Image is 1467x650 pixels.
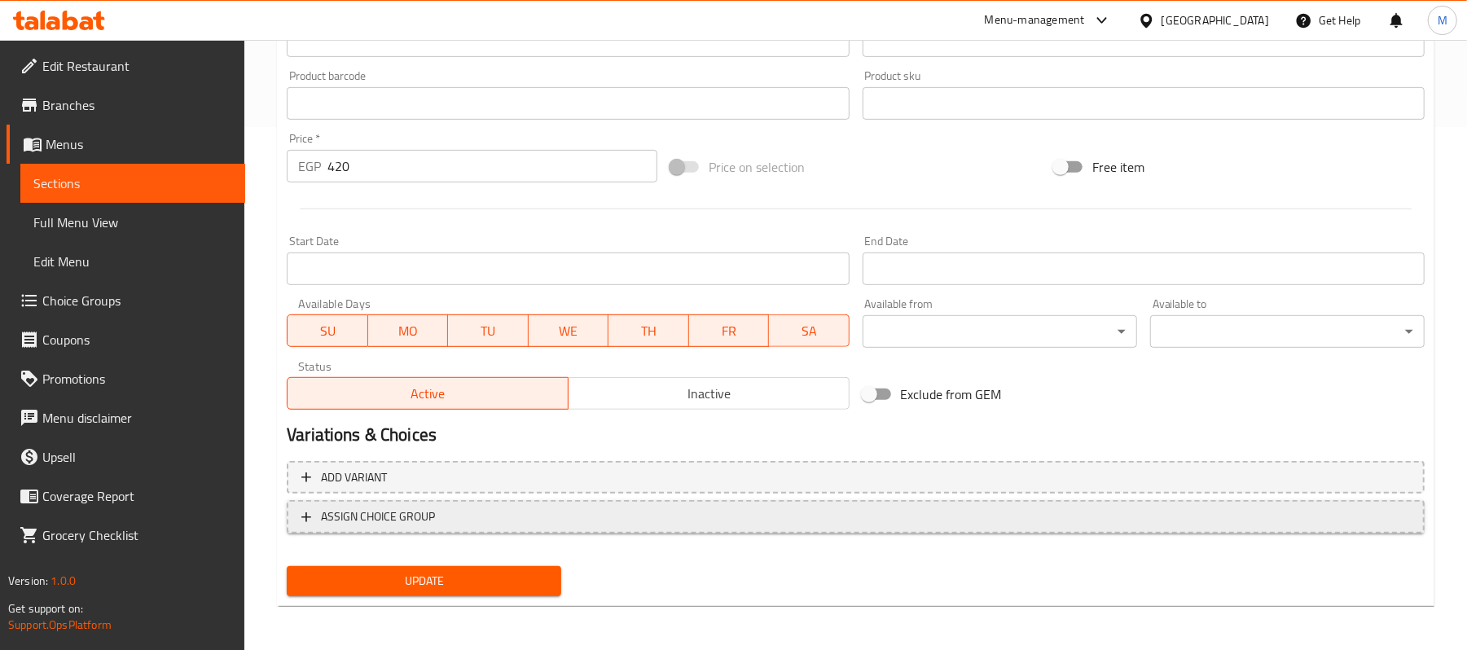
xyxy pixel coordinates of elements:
span: Edit Restaurant [42,56,232,76]
span: Edit Menu [33,252,232,271]
span: SU [294,319,361,343]
a: Grocery Checklist [7,516,245,555]
button: FR [689,314,770,347]
span: Price on selection [709,157,805,177]
div: [GEOGRAPHIC_DATA] [1162,11,1269,29]
a: Menus [7,125,245,164]
input: Please enter product barcode [287,87,849,120]
a: Edit Restaurant [7,46,245,86]
span: Promotions [42,369,232,389]
h2: Variations & Choices [287,423,1425,447]
a: Sections [20,164,245,203]
span: Coupons [42,330,232,349]
span: 1.0.0 [51,570,76,591]
span: Coverage Report [42,486,232,506]
p: EGP [298,156,321,176]
span: Full Menu View [33,213,232,232]
span: Menus [46,134,232,154]
span: Upsell [42,447,232,467]
a: Upsell [7,437,245,477]
input: Please enter product sku [863,87,1425,120]
a: Support.OpsPlatform [8,614,112,635]
span: MO [375,319,442,343]
button: SU [287,314,367,347]
a: Branches [7,86,245,125]
span: Version: [8,570,48,591]
span: SA [775,319,843,343]
button: TU [448,314,529,347]
div: ​ [863,315,1137,348]
span: Branches [42,95,232,115]
span: Grocery Checklist [42,525,232,545]
button: ASSIGN CHOICE GROUP [287,500,1425,534]
button: TH [608,314,689,347]
a: Full Menu View [20,203,245,242]
button: WE [529,314,609,347]
a: Promotions [7,359,245,398]
span: Sections [33,173,232,193]
button: Inactive [568,377,850,410]
a: Coupons [7,320,245,359]
span: M [1438,11,1447,29]
a: Coverage Report [7,477,245,516]
button: Active [287,377,569,410]
div: ​ [1150,315,1425,348]
a: Choice Groups [7,281,245,320]
span: Exclude from GEM [901,384,1002,404]
button: Update [287,566,561,596]
span: FR [696,319,763,343]
span: ASSIGN CHOICE GROUP [321,507,435,527]
a: Menu disclaimer [7,398,245,437]
div: Menu-management [985,11,1085,30]
span: Get support on: [8,598,83,619]
span: Free item [1092,157,1144,177]
a: Edit Menu [20,242,245,281]
button: MO [368,314,449,347]
input: Please enter price [327,150,657,182]
span: Add variant [321,468,387,488]
span: Active [294,382,562,406]
span: WE [535,319,603,343]
span: Choice Groups [42,291,232,310]
button: SA [769,314,850,347]
span: Update [300,571,548,591]
span: Inactive [575,382,843,406]
span: TU [455,319,522,343]
button: Add variant [287,461,1425,494]
span: TH [615,319,683,343]
span: Menu disclaimer [42,408,232,428]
